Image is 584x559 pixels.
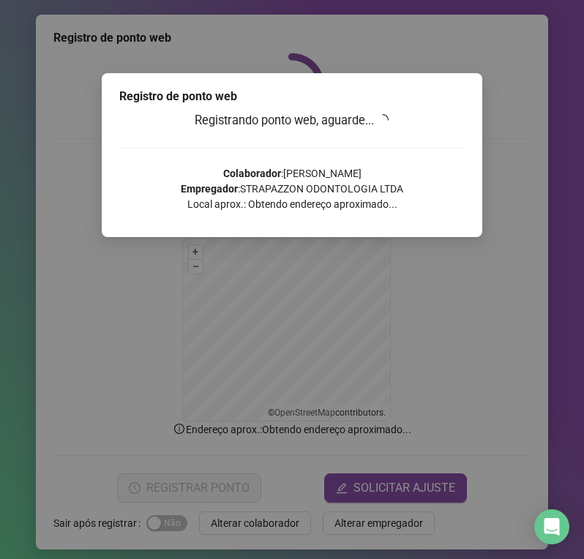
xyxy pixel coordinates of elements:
strong: Empregador [181,183,238,195]
div: Open Intercom Messenger [534,509,569,544]
span: loading [375,113,391,128]
p: : [PERSON_NAME] : STRAPAZZON ODONTOLOGIA LTDA Local aprox.: Obtendo endereço aproximado... [119,166,465,212]
h3: Registrando ponto web, aguarde... [119,111,465,130]
strong: Colaborador [223,168,281,179]
div: Registro de ponto web [119,88,465,105]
